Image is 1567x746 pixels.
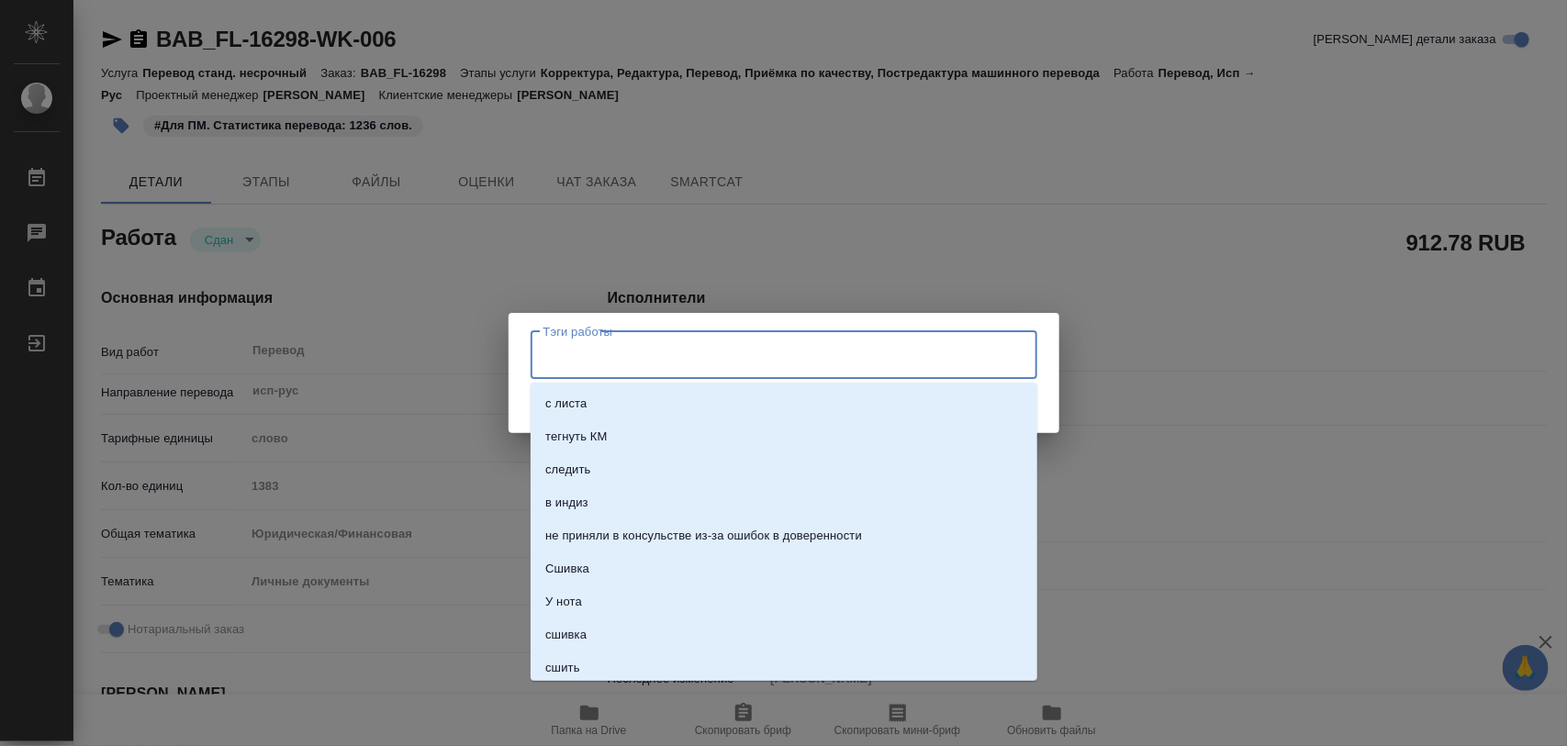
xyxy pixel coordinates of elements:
p: следить [545,461,590,479]
p: Сшивка [545,560,589,578]
p: тегнуть КМ [545,428,607,446]
p: сшить [545,659,580,677]
p: сшивка [545,626,587,644]
p: не приняли в консульстве из-за ошибок в доверенности [545,527,862,545]
p: с листа [545,395,587,413]
p: У нота [545,593,582,611]
p: в индиз [545,494,588,512]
